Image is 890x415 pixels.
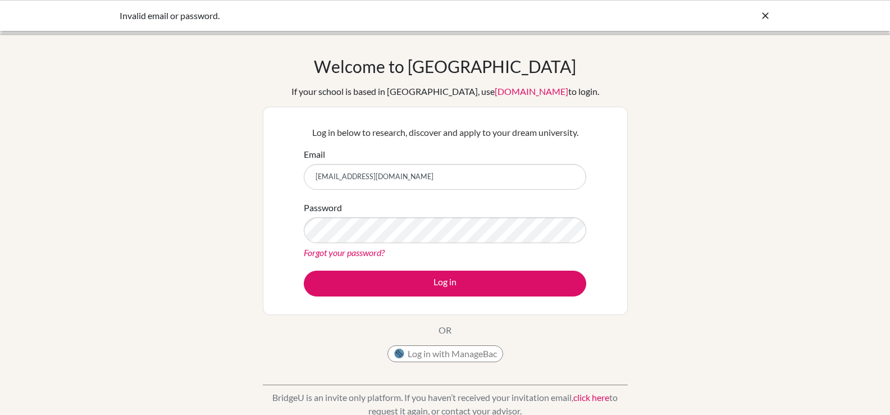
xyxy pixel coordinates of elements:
button: Log in with ManageBac [387,345,503,362]
p: OR [439,323,451,337]
label: Email [304,148,325,161]
label: Password [304,201,342,215]
h1: Welcome to [GEOGRAPHIC_DATA] [314,56,576,76]
a: [DOMAIN_NAME] [495,86,568,97]
a: click here [573,392,609,403]
p: Log in below to research, discover and apply to your dream university. [304,126,586,139]
a: Forgot your password? [304,247,385,258]
button: Log in [304,271,586,297]
div: If your school is based in [GEOGRAPHIC_DATA], use to login. [291,85,599,98]
div: Invalid email or password. [120,9,603,22]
